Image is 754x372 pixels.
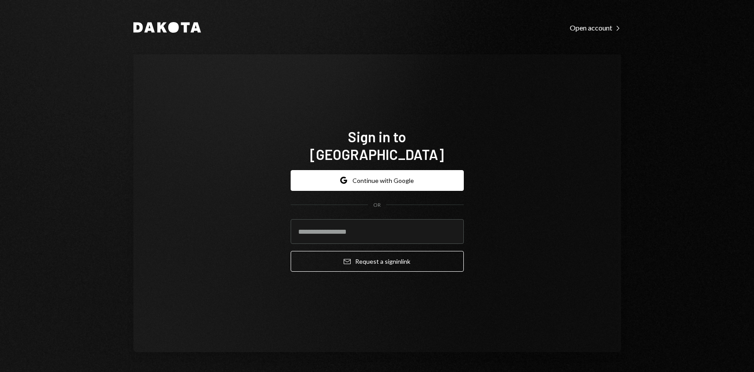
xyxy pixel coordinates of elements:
button: Continue with Google [291,170,464,191]
h1: Sign in to [GEOGRAPHIC_DATA] [291,128,464,163]
a: Open account [570,23,621,32]
button: Request a signinlink [291,251,464,272]
div: OR [373,201,381,209]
